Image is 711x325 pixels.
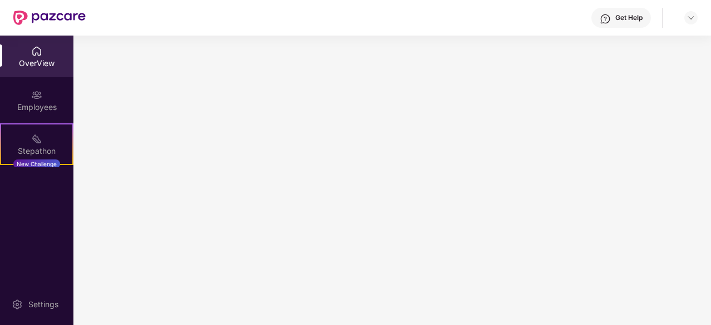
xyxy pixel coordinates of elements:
[31,89,42,101] img: svg+xml;base64,PHN2ZyBpZD0iRW1wbG95ZWVzIiB4bWxucz0iaHR0cDovL3d3dy53My5vcmcvMjAwMC9zdmciIHdpZHRoPS...
[13,159,60,168] div: New Challenge
[31,46,42,57] img: svg+xml;base64,PHN2ZyBpZD0iSG9tZSIgeG1sbnM9Imh0dHA6Ly93d3cudzMub3JnLzIwMDAvc3ZnIiB3aWR0aD0iMjAiIG...
[25,299,62,310] div: Settings
[1,146,72,157] div: Stepathon
[13,11,86,25] img: New Pazcare Logo
[600,13,611,24] img: svg+xml;base64,PHN2ZyBpZD0iSGVscC0zMngzMiIgeG1sbnM9Imh0dHA6Ly93d3cudzMub3JnLzIwMDAvc3ZnIiB3aWR0aD...
[687,13,695,22] img: svg+xml;base64,PHN2ZyBpZD0iRHJvcGRvd24tMzJ4MzIiIHhtbG5zPSJodHRwOi8vd3d3LnczLm9yZy8yMDAwL3N2ZyIgd2...
[615,13,643,22] div: Get Help
[31,133,42,144] img: svg+xml;base64,PHN2ZyB4bWxucz0iaHR0cDovL3d3dy53My5vcmcvMjAwMC9zdmciIHdpZHRoPSIyMSIgaGVpZ2h0PSIyMC...
[12,299,23,310] img: svg+xml;base64,PHN2ZyBpZD0iU2V0dGluZy0yMHgyMCIgeG1sbnM9Imh0dHA6Ly93d3cudzMub3JnLzIwMDAvc3ZnIiB3aW...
